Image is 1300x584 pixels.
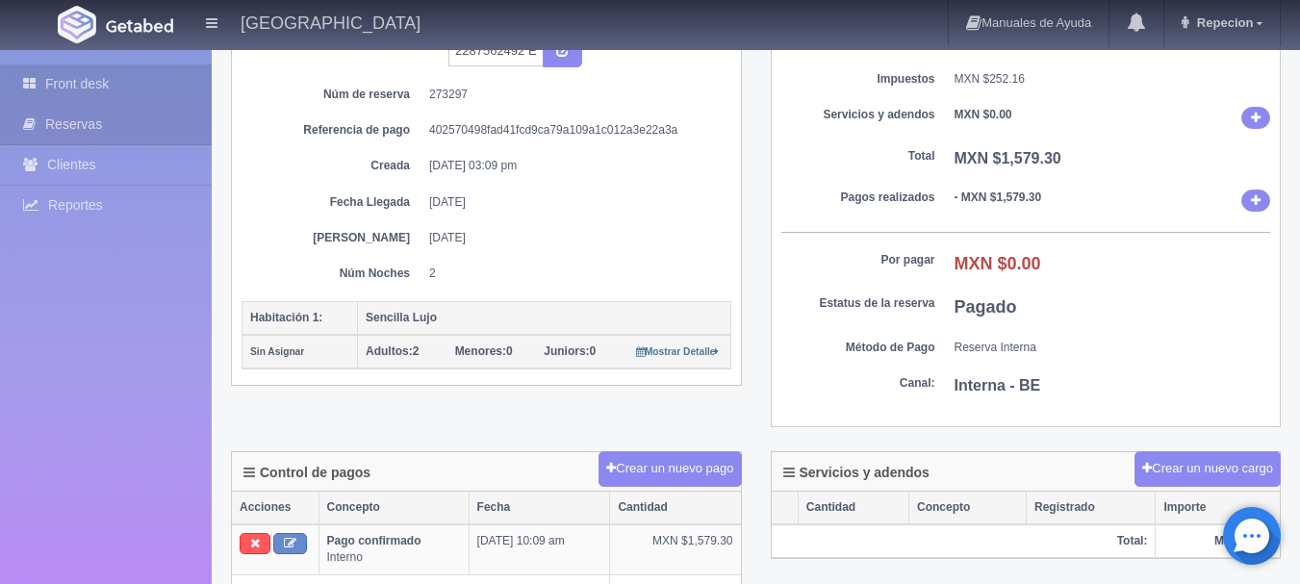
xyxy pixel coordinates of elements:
dt: Núm Noches [256,266,410,282]
th: Acciones [232,492,319,524]
strong: Juniors: [544,344,589,358]
th: Concepto [319,492,469,524]
small: Mostrar Detalle [636,346,720,357]
b: - MXN $1,579.30 [955,190,1042,204]
dd: [DATE] 03:09 pm [429,158,717,174]
b: Habitación 1: [250,311,322,324]
td: MXN $1,579.30 [610,524,741,574]
h4: Control de pagos [243,466,370,480]
dd: [DATE] [429,230,717,246]
dt: Estatus de la reserva [781,295,935,312]
th: Sencilla Lujo [358,301,731,335]
td: Interno [319,524,469,574]
dt: Total [781,148,935,165]
h4: [GEOGRAPHIC_DATA] [241,10,421,34]
th: Concepto [909,492,1027,524]
dt: Núm de reserva [256,87,410,103]
h4: Servicios y adendos [783,466,930,480]
strong: Adultos: [366,344,413,358]
small: Sin Asignar [250,346,304,357]
dt: Referencia de pago [256,122,410,139]
dt: Fecha Llegada [256,194,410,211]
dt: Canal: [781,375,935,392]
button: Crear un nuevo pago [599,451,741,487]
td: [DATE] 10:09 am [469,524,610,574]
b: MXN $0.00 [955,254,1041,273]
span: 0 [544,344,596,358]
dd: MXN $252.16 [955,71,1271,88]
b: MXN $0.00 [955,108,1012,121]
b: Pagado [955,297,1017,317]
b: Pago confirmado [327,534,421,547]
th: MXN $0.00 [1156,524,1280,558]
dt: Impuestos [781,71,935,88]
dt: Método de Pago [781,340,935,356]
th: Registrado [1027,492,1156,524]
th: Fecha [469,492,610,524]
span: 2 [366,344,419,358]
a: Mostrar Detalle [636,344,720,358]
dd: 2 [429,266,717,282]
span: Repecion [1192,15,1254,30]
th: Cantidad [610,492,741,524]
dt: Pagos realizados [781,190,935,206]
button: Crear un nuevo cargo [1134,451,1281,487]
span: 0 [455,344,513,358]
dd: 402570498fad41fcd9ca79a109a1c012a3e22a3a [429,122,717,139]
b: MXN $1,579.30 [955,150,1061,166]
th: Importe [1156,492,1280,524]
strong: Menores: [455,344,506,358]
dd: [DATE] [429,194,717,211]
img: Getabed [106,18,173,33]
b: Interna - BE [955,377,1041,394]
th: Cantidad [798,492,908,524]
dt: Servicios y adendos [781,107,935,123]
dt: Creada [256,158,410,174]
dd: 273297 [429,87,717,103]
th: Total: [772,524,1156,558]
dt: [PERSON_NAME] [256,230,410,246]
dt: Por pagar [781,252,935,268]
dd: Reserva Interna [955,340,1271,356]
img: Getabed [58,6,96,43]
